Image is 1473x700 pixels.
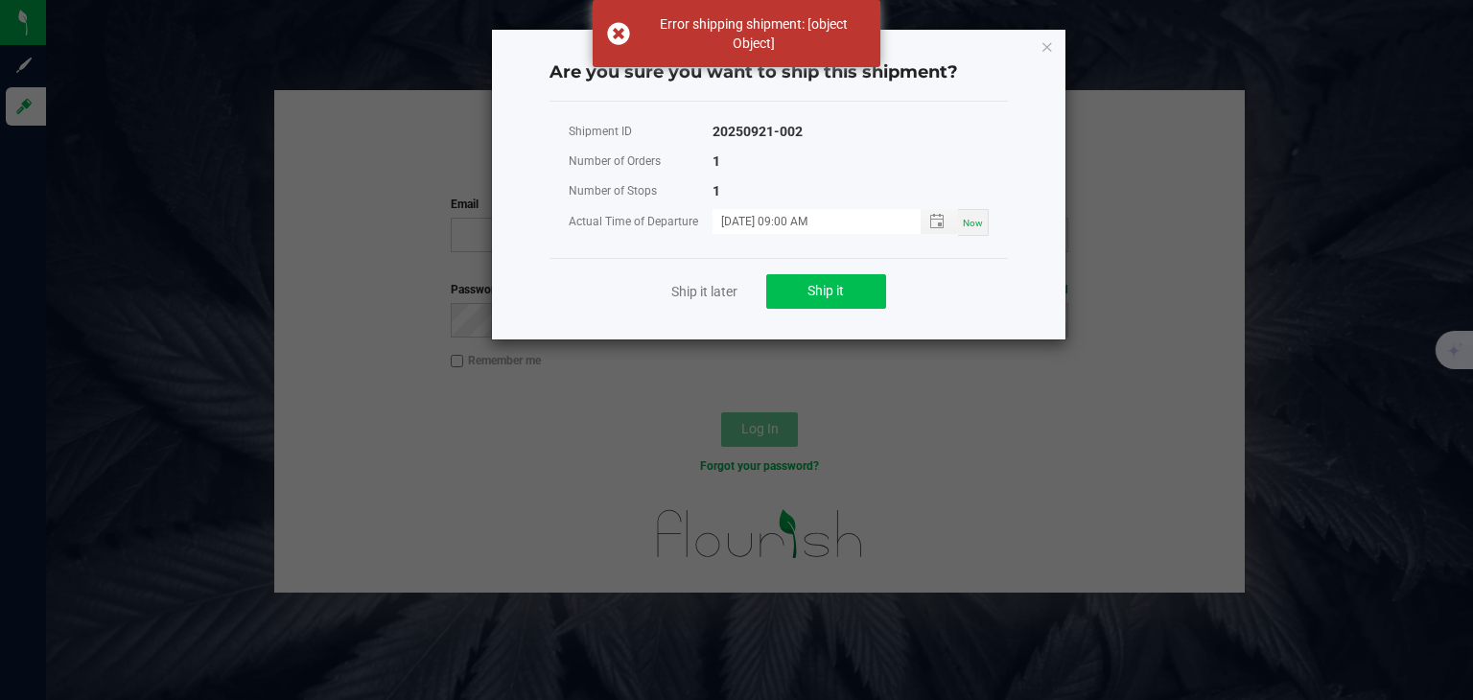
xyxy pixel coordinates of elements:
div: Number of Stops [569,179,713,203]
div: Shipment ID [569,120,713,144]
span: Ship it [807,283,844,298]
div: 20250921-002 [713,120,803,144]
input: MM/dd/yyyy HH:MM a [713,209,900,233]
a: Ship it later [671,282,737,301]
div: 1 [713,150,720,174]
button: Ship it [766,274,886,309]
div: 1 [713,179,720,203]
button: Close [1040,35,1054,58]
span: Now [963,218,983,228]
span: Toggle popup [921,209,958,233]
div: Number of Orders [569,150,713,174]
div: Actual Time of Departure [569,210,713,234]
h4: Are you sure you want to ship this shipment? [549,60,1008,85]
div: Error shipping shipment: [object Object] [641,14,866,53]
